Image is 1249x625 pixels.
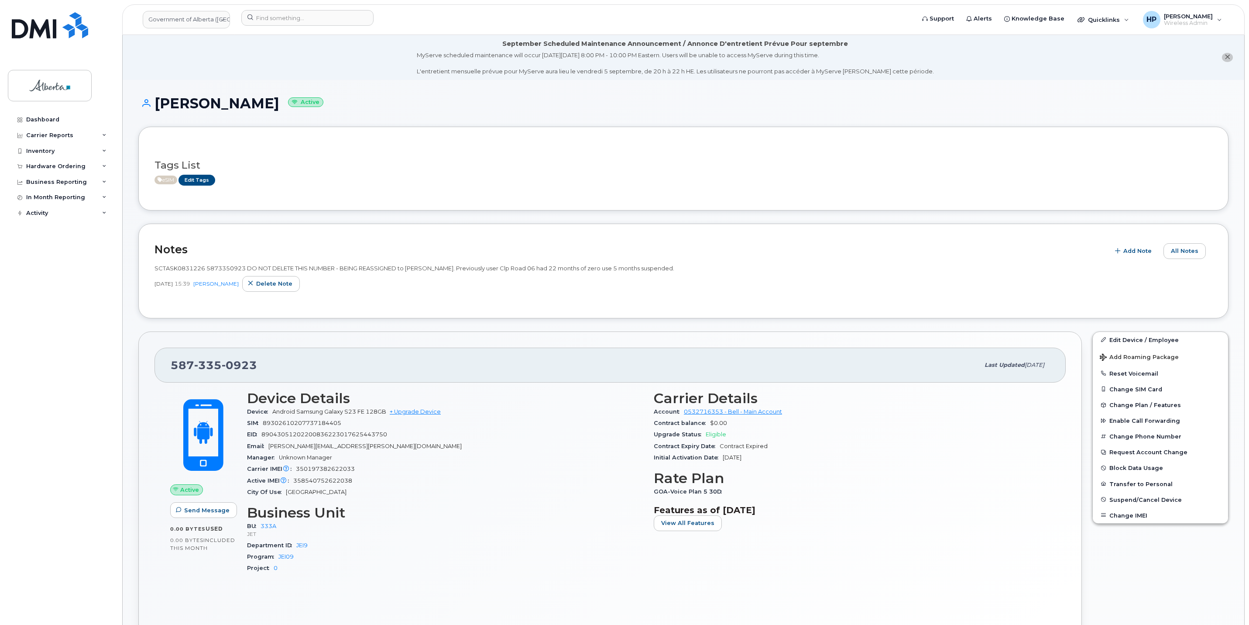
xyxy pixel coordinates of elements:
button: Change Plan / Features [1093,397,1228,413]
span: Project [247,565,274,571]
span: BU [247,523,261,529]
span: Upgrade Status [654,431,706,438]
span: [DATE] [1025,362,1044,368]
span: used [206,525,223,532]
button: Change SIM Card [1093,381,1228,397]
h2: Notes [154,243,1105,256]
button: Transfer to Personal [1093,476,1228,492]
span: Eligible [706,431,726,438]
button: All Notes [1163,243,1206,259]
p: JET [247,530,643,538]
span: 0.00 Bytes [170,526,206,532]
span: Contract balance [654,420,710,426]
h3: Business Unit [247,505,643,521]
span: Active [180,486,199,494]
span: Contract Expired [720,443,768,449]
span: Change Plan / Features [1109,402,1181,408]
h3: Device Details [247,390,643,406]
span: Carrier IMEI [247,466,296,472]
span: Suspend/Cancel Device [1109,496,1182,503]
span: Delete note [256,280,292,288]
h3: Rate Plan [654,470,1050,486]
span: 0.00 Bytes [170,537,203,543]
span: Enable Call Forwarding [1109,418,1180,424]
span: [GEOGRAPHIC_DATA] [286,489,347,495]
span: 587 [171,359,257,372]
button: Reset Voicemail [1093,366,1228,381]
span: [PERSON_NAME][EMAIL_ADDRESS][PERSON_NAME][DOMAIN_NAME] [268,443,462,449]
a: JEI9 [296,542,308,549]
span: SIM [247,420,263,426]
button: Add Note [1109,243,1159,259]
span: Device [247,408,272,415]
span: 89302610207737184405 [263,420,341,426]
button: Suspend/Cancel Device [1093,492,1228,508]
span: [DATE] [723,454,741,461]
span: Active IMEI [247,477,293,484]
button: Change Phone Number [1093,428,1228,444]
h3: Features as of [DATE] [654,505,1050,515]
span: 335 [194,359,222,372]
div: September Scheduled Maintenance Announcement / Annonce D'entretient Prévue Pour septembre [502,39,848,48]
button: Change IMEI [1093,508,1228,523]
a: [PERSON_NAME] [193,280,239,287]
button: Delete note [242,276,300,292]
button: Request Account Change [1093,444,1228,460]
span: 350197382622033 [296,466,355,472]
span: Add Note [1123,247,1152,255]
span: 15:39 [175,280,190,287]
small: Active [288,97,323,107]
span: Add Roaming Package [1100,354,1179,362]
h3: Carrier Details [654,390,1050,406]
a: 0532716353 - Bell - Main Account [684,408,782,415]
span: Unknown Manager [279,454,332,461]
span: Account [654,408,684,415]
span: $0.00 [710,420,727,426]
a: Edit Device / Employee [1093,332,1228,348]
span: All Notes [1171,247,1198,255]
span: 358540752622038 [293,477,352,484]
span: SCTASK0831226 5873350923 DO NOT DELETE THIS NUMBER - BEING REASSIGNED to [PERSON_NAME]. Previousl... [154,265,674,272]
span: Initial Activation Date [654,454,723,461]
a: JEI09 [278,553,294,560]
h1: [PERSON_NAME] [138,96,1228,111]
span: Send Message [184,506,230,515]
button: View All Features [654,515,722,531]
button: Add Roaming Package [1093,348,1228,366]
span: Email [247,443,268,449]
span: GOA-Voice Plan 5 30D [654,488,726,495]
span: Active [154,176,177,184]
h3: Tags List [154,160,1212,171]
button: Enable Call Forwarding [1093,413,1228,428]
span: [DATE] [154,280,173,287]
span: EID [247,431,261,438]
span: Android Samsung Galaxy S23 FE 128GB [272,408,386,415]
a: 333A [261,523,276,529]
span: View All Features [661,519,714,527]
a: Edit Tags [178,175,215,186]
span: 89043051202200836223017625443750 [261,431,387,438]
button: Block Data Usage [1093,460,1228,476]
button: Send Message [170,502,237,518]
span: Program [247,553,278,560]
span: Contract Expiry Date [654,443,720,449]
a: + Upgrade Device [390,408,441,415]
span: 0923 [222,359,257,372]
span: Last updated [985,362,1025,368]
a: 0 [274,565,278,571]
span: City Of Use [247,489,286,495]
span: Manager [247,454,279,461]
button: close notification [1222,53,1233,62]
span: included this month [170,537,235,551]
span: Department ID [247,542,296,549]
div: MyServe scheduled maintenance will occur [DATE][DATE] 8:00 PM - 10:00 PM Eastern. Users will be u... [417,51,934,76]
